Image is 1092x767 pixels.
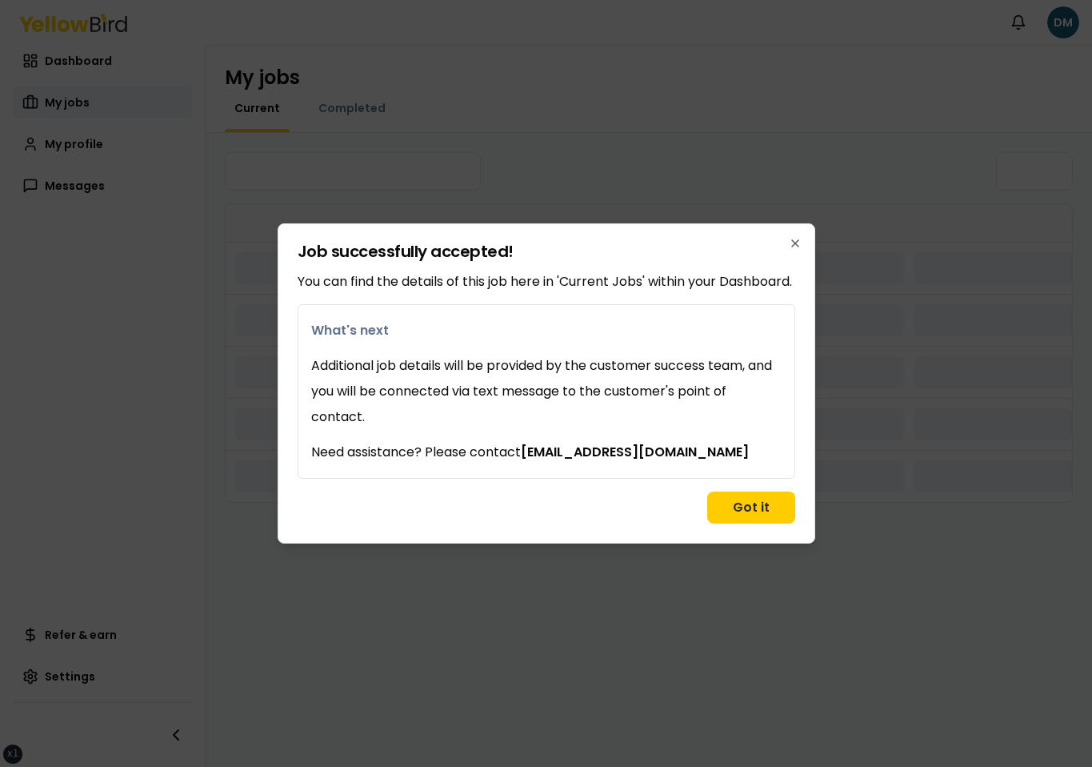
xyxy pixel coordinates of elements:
button: Got it [707,492,795,524]
p: You can find the details of this job here in 'Current Jobs' within your Dashboard. [298,272,795,291]
h2: Job successfully accepted! [298,243,795,259]
a: [EMAIL_ADDRESS][DOMAIN_NAME] [521,443,749,461]
span: What's next [311,321,782,340]
span: Need assistance? Please contact [311,443,782,462]
p: Additional job details will be provided by the customer success team, and you will be connected v... [311,353,782,430]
